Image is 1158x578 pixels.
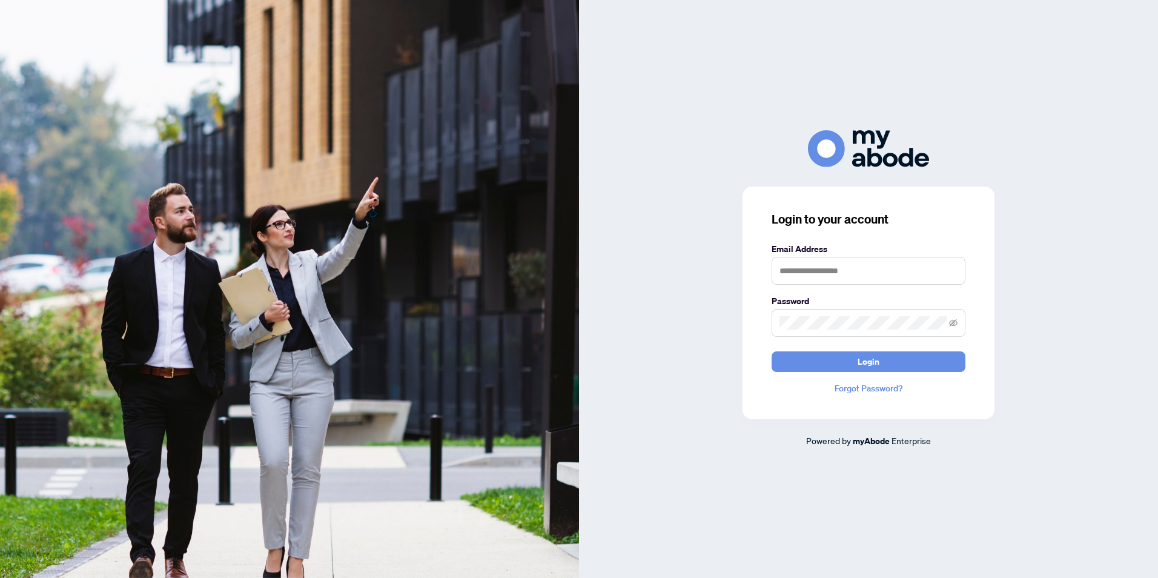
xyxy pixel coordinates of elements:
label: Email Address [772,242,965,256]
span: Login [858,352,879,371]
span: eye-invisible [949,319,958,327]
label: Password [772,294,965,308]
a: Forgot Password? [772,382,965,395]
h3: Login to your account [772,211,965,228]
a: myAbode [853,434,890,448]
img: ma-logo [808,130,929,167]
span: Powered by [806,435,851,446]
button: Login [772,351,965,372]
span: Enterprise [892,435,931,446]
